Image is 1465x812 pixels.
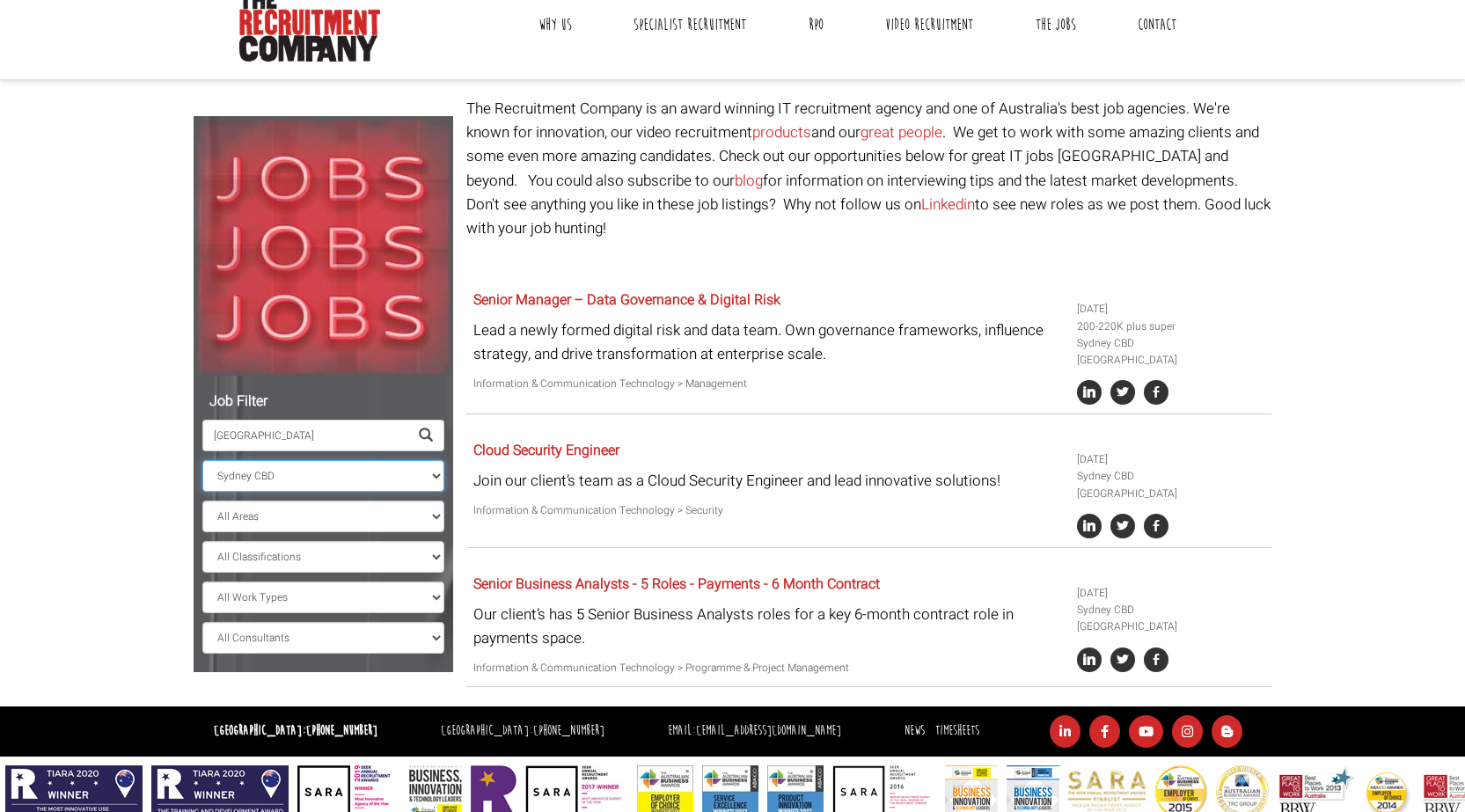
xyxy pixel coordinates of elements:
[1077,602,1265,635] li: Sydney CBD [GEOGRAPHIC_DATA]
[620,3,759,47] a: Specialist Recruitment
[1077,451,1265,468] li: [DATE]
[473,440,619,461] a: Cloud Security Engineer
[436,719,609,744] li: [GEOGRAPHIC_DATA]:
[473,502,1064,519] p: Information & Communication Technology > Security
[306,722,377,739] a: [PHONE_NUMBER]
[1022,3,1089,47] a: The Jobs
[921,194,975,216] a: Linkedin
[872,3,986,47] a: Video Recruitment
[533,722,604,739] a: [PHONE_NUMBER]
[935,722,979,739] a: Timesheets
[1124,3,1190,47] a: Contact
[696,722,841,739] a: [EMAIL_ADDRESS][DOMAIN_NAME]
[202,420,408,451] input: Search
[473,603,1064,650] p: Our client’s has 5 Senior Business Analysts roles for a key 6-month contract role in payments space.
[525,3,585,47] a: Why Us
[466,97,1271,240] p: The Recruitment Company is an award winning IT recruitment agency and one of Australia's best job...
[473,289,780,311] a: Senior Manager – Data Governance & Digital Risk
[194,116,453,376] img: Jobs, Jobs, Jobs
[473,318,1064,366] p: Lead a newly formed digital risk and data team. Own governance frameworks, influence strategy, an...
[795,3,837,47] a: RPO
[214,722,377,739] strong: [GEOGRAPHIC_DATA]:
[905,722,925,739] a: News
[861,121,942,143] a: great people
[1077,318,1265,335] li: 200-220K plus super
[1077,585,1265,602] li: [DATE]
[735,170,763,192] a: blog
[663,719,846,744] li: Email:
[473,660,1064,677] p: Information & Communication Technology > Programme & Project Management
[202,394,444,410] h5: Job Filter
[1077,468,1265,501] li: Sydney CBD [GEOGRAPHIC_DATA]
[473,376,1064,392] p: Information & Communication Technology > Management
[1077,301,1265,318] li: [DATE]
[752,121,811,143] a: products
[1077,335,1265,369] li: Sydney CBD [GEOGRAPHIC_DATA]
[473,574,880,595] a: Senior Business Analysts - 5 Roles - Payments - 6 Month Contract
[473,469,1064,493] p: Join our client’s team as a Cloud Security Engineer and lead innovative solutions!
